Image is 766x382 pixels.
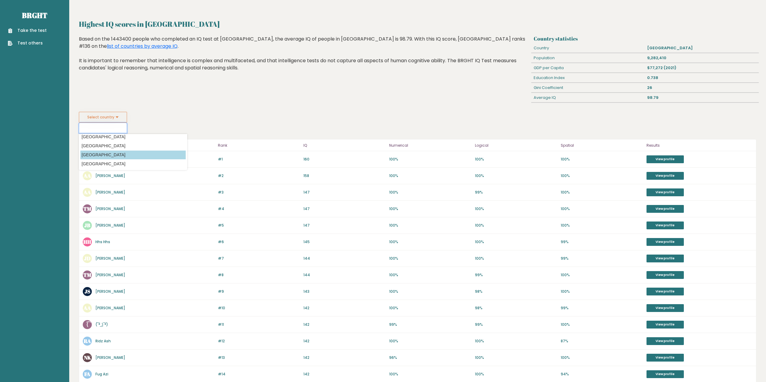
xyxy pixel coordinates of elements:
p: 100% [561,355,643,360]
p: 100% [561,272,643,278]
a: [PERSON_NAME] [95,173,125,178]
p: 147 [303,206,386,212]
button: Select country [79,112,127,123]
p: 142 [303,322,386,327]
a: [PERSON_NAME] [95,305,125,310]
p: 99% [475,190,557,195]
div: $77,272 (2021) [645,63,759,73]
p: 100% [389,239,471,245]
p: #3 [218,190,300,195]
p: 160 [303,157,386,162]
p: Results [647,142,752,149]
p: IQ [303,142,386,149]
a: Brght [22,11,47,20]
option: [GEOGRAPHIC_DATA] [80,151,186,159]
a: list of countries by average IQ [107,43,178,50]
p: #1 [218,157,300,162]
p: 142 [303,371,386,377]
p: #14 [218,371,300,377]
p: 100% [475,223,557,228]
p: 99% [475,322,557,327]
div: 9,282,410 [645,53,759,63]
p: 100% [389,157,471,162]
text: TM [83,205,91,212]
p: #13 [218,355,300,360]
p: 94% [561,371,643,377]
a: [PERSON_NAME] [95,256,125,261]
p: 99% [389,322,471,327]
a: View profile [647,255,684,262]
a: View profile [647,238,684,246]
a: Take the test [8,27,47,34]
p: 144 [303,272,386,278]
div: Based on the 1443400 people who completed an IQ test at [GEOGRAPHIC_DATA], the average IQ of peop... [79,35,529,81]
option: [GEOGRAPHIC_DATA] [80,169,186,177]
p: #5 [218,223,300,228]
a: View profile [647,337,684,345]
p: 100% [389,256,471,261]
div: Country [531,43,645,53]
p: 147 [303,223,386,228]
div: 0.738 [645,73,759,83]
p: #8 [218,272,300,278]
a: [PERSON_NAME] [95,190,125,195]
p: #9 [218,289,300,294]
p: 100% [389,371,471,377]
p: #6 [218,239,300,245]
p: 98% [475,289,557,294]
option: [GEOGRAPHIC_DATA] [80,160,186,168]
a: Test others [8,40,47,46]
text: AA [83,189,91,196]
a: View profile [647,354,684,362]
a: View profile [647,271,684,279]
a: View profile [647,155,684,163]
a: Hhs Hhs [95,239,110,244]
p: #4 [218,206,300,212]
a: View profile [647,370,684,378]
text: AA [83,304,91,311]
div: 26 [645,83,759,93]
a: View profile [647,288,684,295]
a: [PERSON_NAME] [95,355,125,360]
p: 100% [561,322,643,327]
p: 158 [303,173,386,179]
p: 100% [561,289,643,294]
a: View profile [647,188,684,196]
div: Education Index [531,73,645,83]
a: Fug Azi [95,371,108,377]
h3: Country statistics [534,35,756,42]
p: 100% [561,157,643,162]
p: #12 [218,338,300,344]
p: 143 [303,289,386,294]
p: 100% [561,190,643,195]
p: 142 [303,305,386,311]
a: [PERSON_NAME] [95,206,125,211]
p: 100% [475,371,557,377]
p: Rank [218,142,300,149]
p: 100% [475,239,557,245]
p: 100% [475,338,557,344]
div: Average IQ [531,93,645,102]
p: 100% [475,157,557,162]
text: RA [83,338,91,344]
p: 100% [389,206,471,212]
p: 147 [303,190,386,195]
option: [GEOGRAPHIC_DATA] [80,133,186,141]
p: Logical [475,142,557,149]
a: Ridz Ash [95,338,111,344]
p: 100% [389,173,471,179]
p: #11 [218,322,300,327]
p: Numerical [389,142,471,149]
p: Spatial [561,142,643,149]
text: JB [84,222,90,229]
text: (͡ [86,321,91,328]
div: Population [531,53,645,63]
p: 100% [389,223,471,228]
p: 142 [303,355,386,360]
a: View profile [647,321,684,329]
div: [GEOGRAPHIC_DATA] [645,43,759,53]
text: JS [85,288,90,295]
p: #7 [218,256,300,261]
p: 142 [303,338,386,344]
a: View profile [647,205,684,213]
